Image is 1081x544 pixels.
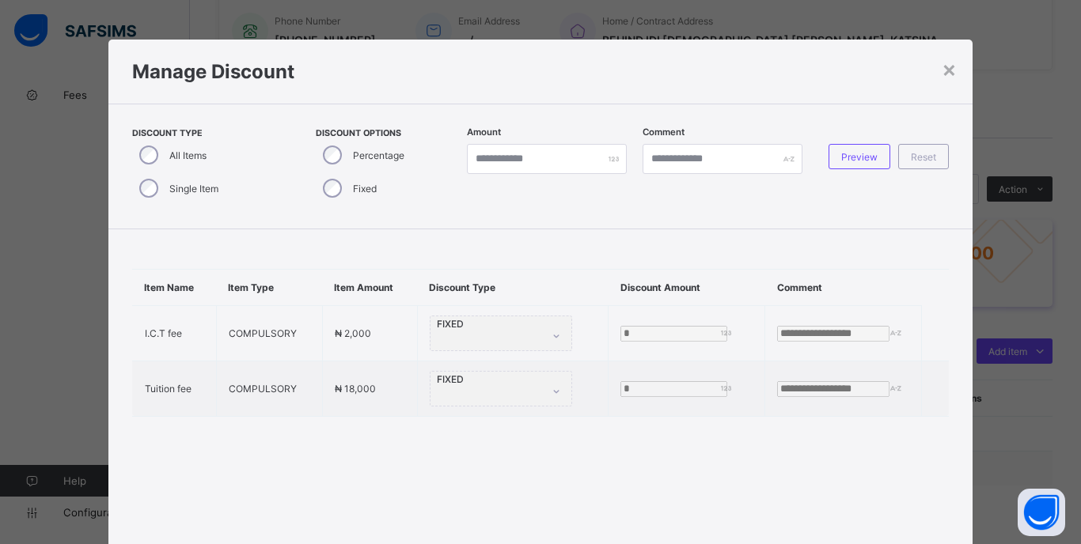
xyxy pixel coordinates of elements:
td: COMPULSORY [216,361,322,417]
label: Fixed [353,183,377,195]
th: Discount Amount [609,270,765,306]
span: ₦ 18,000 [335,383,376,395]
td: COMPULSORY [216,306,322,361]
span: Discount Options [316,128,458,138]
td: Tuition fee [132,361,216,417]
span: Discount Type [132,128,285,138]
span: Preview [841,151,878,163]
label: Amount [467,127,501,138]
th: Item Type [216,270,322,306]
h1: Manage Discount [132,60,950,83]
th: Item Name [132,270,216,306]
span: Reset [911,151,936,163]
th: Comment [765,270,922,306]
th: Item Amount [322,270,417,306]
button: Open asap [1018,489,1065,536]
div: × [942,55,957,82]
label: All Items [169,149,207,161]
label: Comment [643,127,685,138]
td: I.C.T fee [132,306,216,361]
label: Percentage [353,149,404,161]
th: Discount Type [417,270,608,306]
span: ₦ 2,000 [335,327,371,339]
label: Single Item [169,183,218,195]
